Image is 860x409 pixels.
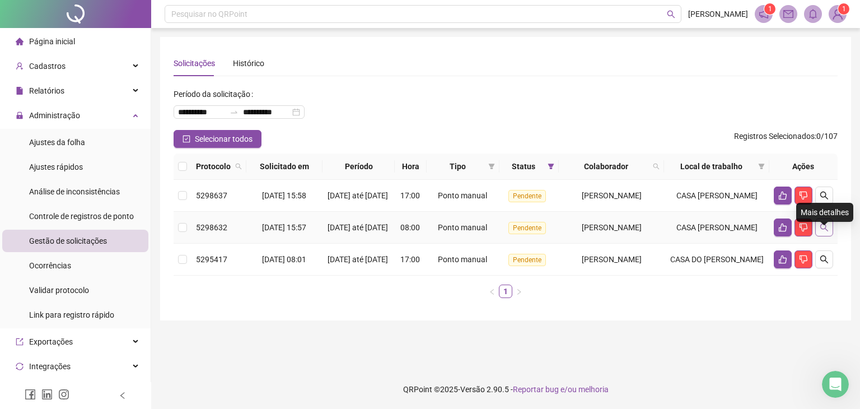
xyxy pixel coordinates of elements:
[16,38,24,45] span: home
[25,389,36,400] span: facebook
[512,285,526,298] button: right
[734,132,815,141] span: Registros Selecionados
[246,154,322,180] th: Solicitado em
[799,223,808,232] span: dislike
[582,191,642,200] span: [PERSON_NAME]
[262,191,306,200] span: [DATE] 15:58
[783,9,793,19] span: mail
[799,191,808,200] span: dislike
[29,261,71,270] span: Ocorrências
[438,191,487,200] span: Ponto manual
[582,223,642,232] span: [PERSON_NAME]
[16,111,24,119] span: lock
[262,223,306,232] span: [DATE] 15:57
[820,223,829,232] span: search
[820,191,829,200] span: search
[29,362,71,371] span: Integrações
[328,191,388,200] span: [DATE] até [DATE]
[669,160,754,173] span: Local de trabalho
[504,160,544,173] span: Status
[653,163,660,170] span: search
[488,163,495,170] span: filter
[400,223,420,232] span: 08:00
[328,255,388,264] span: [DATE] até [DATE]
[796,203,853,222] div: Mais detalhes
[29,162,83,171] span: Ajustes rápidos
[196,191,227,200] span: 5298637
[16,62,24,70] span: user-add
[759,9,769,19] span: notification
[563,160,648,173] span: Colaborador
[664,244,769,276] td: CASA DO [PERSON_NAME]
[431,160,483,173] span: Tipo
[29,187,120,196] span: Análise de inconsistências
[29,37,75,46] span: Página inicial
[174,85,258,103] label: Período da solicitação
[438,255,487,264] span: Ponto manual
[758,163,765,170] span: filter
[545,158,557,175] span: filter
[58,389,69,400] span: instagram
[582,255,642,264] span: [PERSON_NAME]
[664,212,769,244] td: CASA [PERSON_NAME]
[233,57,264,69] div: Histórico
[29,212,134,221] span: Controle de registros de ponto
[820,255,829,264] span: search
[774,160,833,173] div: Ações
[29,310,114,319] span: Link para registro rápido
[460,385,485,394] span: Versão
[499,285,512,298] li: 1
[778,255,787,264] span: like
[756,158,767,175] span: filter
[499,285,512,298] a: 1
[400,255,420,264] span: 17:00
[516,289,522,295] span: right
[16,362,24,370] span: sync
[485,285,499,298] li: Página anterior
[489,289,496,295] span: left
[230,108,239,117] span: to
[651,158,662,175] span: search
[842,5,846,13] span: 1
[174,57,215,69] div: Solicitações
[151,370,860,409] footer: QRPoint © 2025 - 2.90.5 -
[196,160,231,173] span: Protocolo
[778,191,787,200] span: like
[29,337,73,346] span: Exportações
[508,254,546,266] span: Pendente
[778,223,787,232] span: like
[508,190,546,202] span: Pendente
[400,191,420,200] span: 17:00
[230,108,239,117] span: swap-right
[838,3,849,15] sup: Atualize o seu contato no menu Meus Dados
[322,154,395,180] th: Período
[195,133,253,145] span: Selecionar todos
[16,338,24,346] span: export
[764,3,775,15] sup: 1
[29,236,107,245] span: Gestão de solicitações
[438,223,487,232] span: Ponto manual
[485,285,499,298] button: left
[548,163,554,170] span: filter
[734,130,838,148] span: : 0 / 107
[29,111,80,120] span: Administração
[822,371,849,398] iframe: Intercom live chat
[29,62,66,71] span: Cadastros
[29,138,85,147] span: Ajustes da folha
[119,392,127,399] span: left
[233,158,244,175] span: search
[328,223,388,232] span: [DATE] até [DATE]
[799,255,808,264] span: dislike
[16,87,24,95] span: file
[196,223,227,232] span: 5298632
[486,158,497,175] span: filter
[29,86,64,95] span: Relatórios
[174,130,261,148] button: Selecionar todos
[664,180,769,212] td: CASA [PERSON_NAME]
[183,135,190,143] span: check-square
[829,6,846,22] img: 89544
[508,222,546,234] span: Pendente
[512,285,526,298] li: Próxima página
[235,163,242,170] span: search
[196,255,227,264] span: 5295417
